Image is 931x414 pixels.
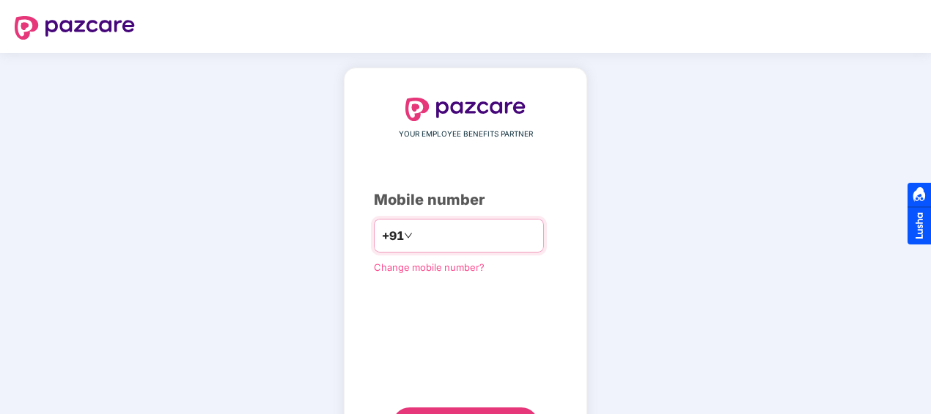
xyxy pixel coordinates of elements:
span: +91 [382,227,404,245]
img: logo [15,16,135,40]
a: Change mobile number? [374,261,485,273]
img: logo [405,98,526,121]
div: Mobile number [374,189,557,211]
span: down [404,231,413,240]
span: YOUR EMPLOYEE BENEFITS PARTNER [399,128,533,140]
